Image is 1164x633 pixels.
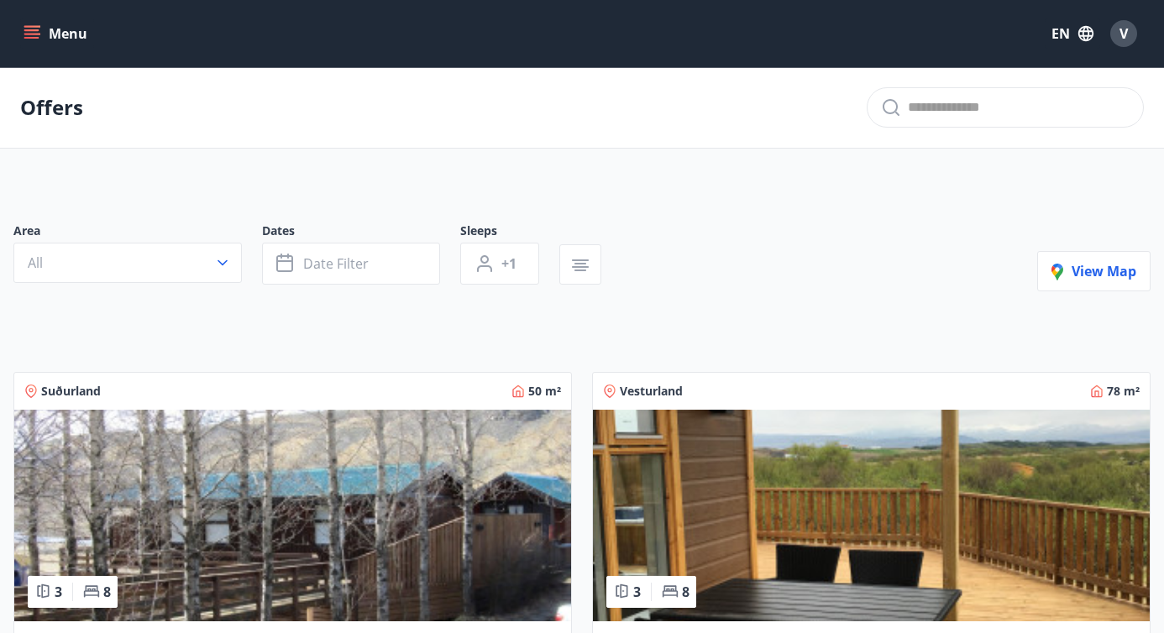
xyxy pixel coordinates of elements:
[13,243,242,283] button: All
[1107,383,1140,400] span: 78 m²
[55,583,62,601] span: 3
[14,410,571,621] img: Paella dish
[633,583,641,601] span: 3
[593,410,1150,621] img: Paella dish
[262,222,460,243] span: Dates
[1051,262,1136,280] span: View map
[1037,251,1151,291] button: View map
[1045,18,1100,49] button: EN
[501,254,516,273] span: +1
[13,222,262,243] span: Area
[28,254,43,272] span: All
[682,583,689,601] span: 8
[303,254,369,273] span: Date filter
[103,583,111,601] span: 8
[1119,24,1128,43] span: V
[41,383,101,400] span: Suðurland
[262,243,440,285] button: Date filter
[20,93,83,122] p: Offers
[528,383,561,400] span: 50 m²
[620,383,683,400] span: Vesturland
[20,18,94,49] button: menu
[460,222,559,243] span: Sleeps
[1104,13,1144,54] button: V
[460,243,539,285] button: +1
